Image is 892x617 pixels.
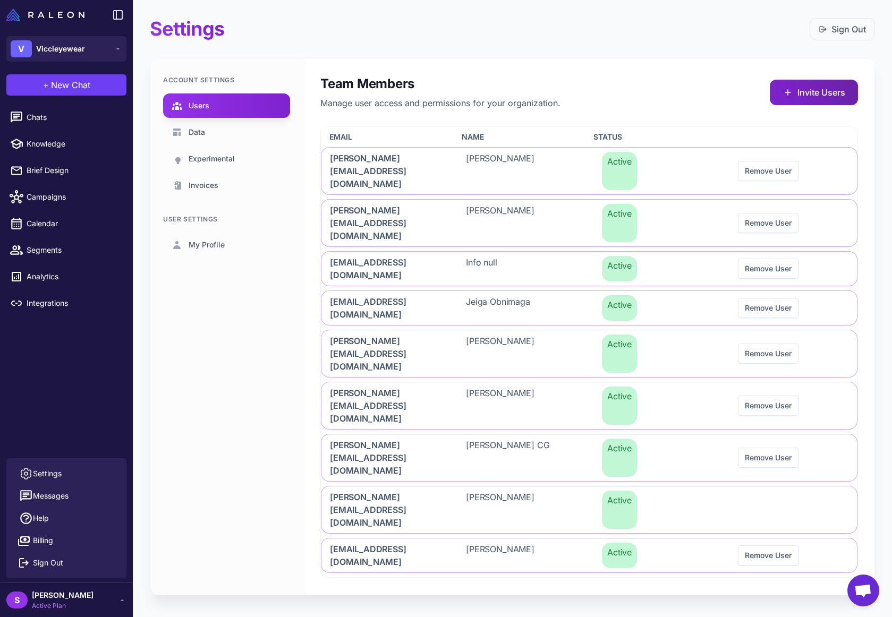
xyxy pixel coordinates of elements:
button: +New Chat [6,74,126,96]
button: Remove User [738,213,798,233]
a: Raleon Logo [6,8,89,21]
span: Brief Design [27,165,120,176]
a: Data [163,120,290,144]
div: V [11,40,32,57]
span: Settings [33,468,62,479]
button: Remove User [738,344,798,364]
span: [PERSON_NAME] [466,387,534,425]
a: Open chat [847,575,879,606]
button: VViccieyewear [6,36,126,62]
div: [PERSON_NAME][EMAIL_ADDRESS][DOMAIN_NAME][PERSON_NAME]ActiveRemove User [321,382,857,430]
span: + [43,79,49,91]
span: [EMAIL_ADDRESS][DOMAIN_NAME] [330,295,440,321]
p: Manage user access and permissions for your organization. [320,97,560,109]
a: Chats [4,106,129,128]
span: Active [602,491,637,529]
a: Help [11,507,122,529]
div: [EMAIL_ADDRESS][DOMAIN_NAME]Jeiga ObnimagaActiveRemove User [321,290,857,325]
button: Remove User [738,259,798,279]
span: [PERSON_NAME] [466,204,534,242]
span: [PERSON_NAME][EMAIL_ADDRESS][DOMAIN_NAME] [330,491,440,529]
span: [PERSON_NAME][EMAIL_ADDRESS][DOMAIN_NAME] [330,204,440,242]
img: Raleon Logo [6,8,84,21]
span: Active [602,152,637,190]
span: [PERSON_NAME][EMAIL_ADDRESS][DOMAIN_NAME] [330,387,440,425]
span: Active [602,335,637,373]
button: Sign Out [11,552,122,574]
a: Calendar [4,212,129,235]
h2: Team Members [320,75,560,92]
span: New Chat [51,79,90,91]
span: Active [602,543,637,568]
span: [PERSON_NAME][EMAIL_ADDRESS][DOMAIN_NAME] [330,335,440,373]
div: [EMAIL_ADDRESS][DOMAIN_NAME]Info nullActiveRemove User [321,251,857,286]
span: Data [189,126,205,138]
span: Experimental [189,153,235,165]
span: Calendar [27,218,120,229]
span: Messages [33,490,69,502]
span: Segments [27,244,120,256]
span: Billing [33,535,53,546]
button: Remove User [738,545,798,565]
span: [PERSON_NAME] [466,152,534,190]
span: Name [462,131,484,143]
span: [PERSON_NAME][EMAIL_ADDRESS][DOMAIN_NAME] [330,439,440,477]
span: Active [602,387,637,425]
button: Remove User [738,396,798,416]
span: Info null [466,256,497,281]
span: Active [602,256,637,281]
span: Active Plan [32,601,94,611]
div: [PERSON_NAME][EMAIL_ADDRESS][DOMAIN_NAME][PERSON_NAME] CGActiveRemove User [321,434,857,482]
a: Experimental [163,147,290,171]
div: S [6,592,28,609]
div: [PERSON_NAME][EMAIL_ADDRESS][DOMAIN_NAME][PERSON_NAME]ActiveRemove User [321,330,857,378]
a: Users [163,93,290,118]
span: Active [602,439,637,477]
span: [EMAIL_ADDRESS][DOMAIN_NAME] [330,256,440,281]
div: [PERSON_NAME][EMAIL_ADDRESS][DOMAIN_NAME][PERSON_NAME]ActiveRemove User [321,199,857,247]
div: [EMAIL_ADDRESS][DOMAIN_NAME][PERSON_NAME]ActiveRemove User [321,538,857,573]
span: Invoices [189,179,218,191]
div: User Settings [163,215,290,224]
div: Account Settings [163,75,290,85]
button: Remove User [738,448,798,468]
button: Remove User [738,161,798,181]
a: Analytics [4,265,129,288]
span: Active [602,204,637,242]
a: My Profile [163,233,290,257]
span: My Profile [189,239,225,251]
h1: Settings [150,17,224,41]
span: Email [329,131,352,143]
span: Integrations [27,297,120,309]
a: Sign Out [819,23,866,36]
span: [PERSON_NAME] CG [466,439,549,477]
span: Sign Out [33,557,63,569]
a: Integrations [4,292,129,314]
span: Viccieyewear [36,43,85,55]
div: [PERSON_NAME][EMAIL_ADDRESS][DOMAIN_NAME][PERSON_NAME]Active [321,486,857,534]
span: Chats [27,112,120,123]
span: Analytics [27,271,120,282]
a: Segments [4,239,129,261]
a: Campaigns [4,186,129,208]
button: Sign Out [810,18,875,40]
span: Jeiga Obnimaga [466,295,530,321]
div: [PERSON_NAME][EMAIL_ADDRESS][DOMAIN_NAME][PERSON_NAME]ActiveRemove User [321,147,857,195]
button: Messages [11,485,122,507]
a: Invoices [163,173,290,198]
span: [PERSON_NAME] [466,335,534,373]
span: [PERSON_NAME] [466,491,534,529]
a: Brief Design [4,159,129,182]
span: [PERSON_NAME] [466,543,534,568]
span: Active [602,295,637,321]
span: Users [189,100,209,112]
span: [EMAIL_ADDRESS][DOMAIN_NAME] [330,543,440,568]
span: Campaigns [27,191,120,203]
span: Knowledge [27,138,120,150]
button: Remove User [738,298,798,318]
span: Status [593,131,622,143]
a: Knowledge [4,133,129,155]
button: Invite Users [770,80,858,105]
span: [PERSON_NAME][EMAIL_ADDRESS][DOMAIN_NAME] [330,152,440,190]
span: Help [33,512,49,524]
